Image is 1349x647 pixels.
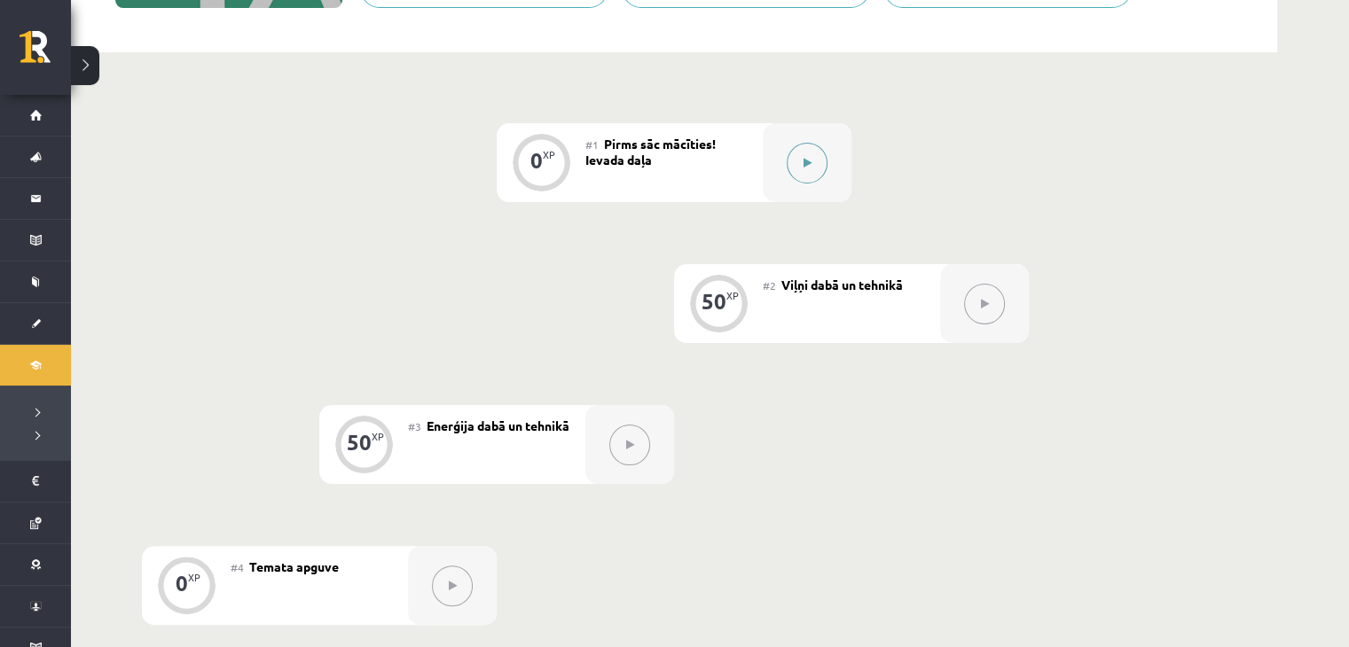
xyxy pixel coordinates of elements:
div: XP [188,573,200,582]
span: #3 [408,419,421,433]
a: Rīgas 1. Tālmācības vidusskola [20,31,71,75]
div: XP [372,432,384,441]
span: Pirms sāc mācīties! Ievada daļa [585,136,716,168]
div: 50 [702,293,726,309]
span: Temata apguve [249,558,339,574]
span: #4 [231,560,244,574]
span: Enerģija dabā un tehnikā [427,417,569,433]
span: #1 [585,137,599,152]
div: XP [543,150,555,160]
div: XP [726,291,739,300]
div: 0 [530,152,543,168]
span: Viļņi dabā un tehnikā [781,277,903,292]
div: 50 [347,434,372,450]
span: #2 [763,278,776,292]
div: 0 [176,575,188,591]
